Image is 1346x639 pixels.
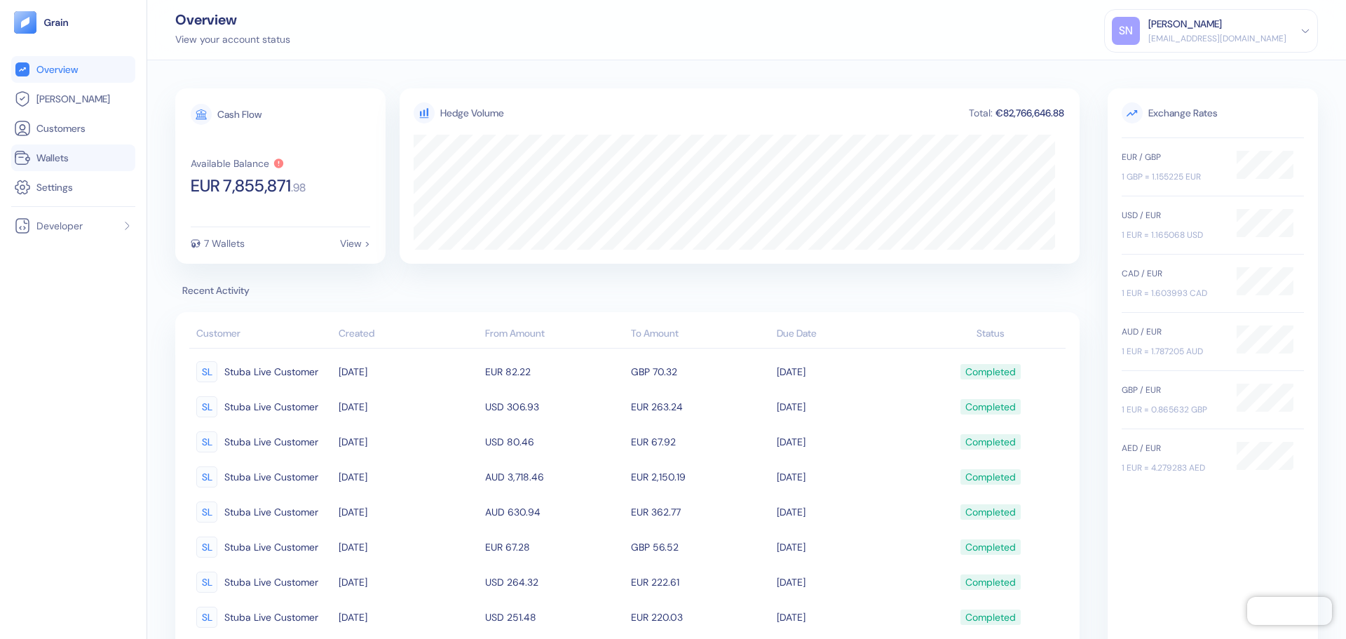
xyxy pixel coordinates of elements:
div: EUR / GBP [1122,151,1223,163]
td: USD 306.93 [482,389,627,424]
span: Customers [36,121,86,135]
td: EUR 362.77 [627,495,773,530]
div: 1 EUR = 1.603993 CAD [1122,287,1223,300]
div: 7 Wallets [204,238,245,248]
div: AUD / EUR [1122,325,1223,338]
span: Stuba Live Customer [224,395,318,419]
span: Stuba Live Customer [224,360,318,384]
div: SL [196,502,217,523]
span: [PERSON_NAME] [36,92,110,106]
td: GBP 56.52 [627,530,773,565]
td: EUR 67.92 [627,424,773,459]
td: [DATE] [335,389,481,424]
td: [DATE] [773,389,919,424]
div: SL [196,572,217,593]
div: Status [923,326,1059,341]
span: Stuba Live Customer [224,535,318,559]
td: [DATE] [335,459,481,495]
div: Completed [965,605,1016,629]
div: View > [340,238,370,248]
td: [DATE] [773,530,919,565]
td: USD 264.32 [482,565,627,600]
div: SL [196,431,217,452]
td: EUR 82.22 [482,354,627,389]
span: Settings [36,180,73,194]
div: Completed [965,395,1016,419]
div: Total: [967,108,994,118]
td: [DATE] [335,530,481,565]
td: [DATE] [773,354,919,389]
span: Stuba Live Customer [224,500,318,524]
div: SN [1112,17,1140,45]
td: [DATE] [773,495,919,530]
div: [EMAIL_ADDRESS][DOMAIN_NAME] [1148,32,1286,45]
td: [DATE] [335,424,481,459]
div: Hedge Volume [440,106,504,121]
div: 1 EUR = 4.279283 AED [1122,462,1223,474]
div: 1 EUR = 1.787205 AUD [1122,345,1223,358]
div: Completed [965,535,1016,559]
iframe: Chatra live chat [1247,597,1332,625]
td: AUD 3,718.46 [482,459,627,495]
td: [DATE] [773,424,919,459]
a: [PERSON_NAME] [14,90,132,107]
span: Exchange Rates [1122,102,1304,123]
div: €82,766,646.88 [994,108,1066,118]
td: [DATE] [335,600,481,635]
div: Overview [175,13,290,27]
th: Customer [189,321,335,349]
td: EUR 263.24 [627,389,773,424]
div: SL [196,466,217,487]
div: USD / EUR [1122,209,1223,222]
th: Created [335,321,481,349]
td: [DATE] [773,600,919,635]
a: Overview [14,61,132,78]
div: AED / EUR [1122,442,1223,455]
div: View your account status [175,32,290,47]
a: Customers [14,120,132,137]
div: Completed [965,500,1016,524]
div: Cash Flow [217,109,261,119]
button: Available Balance [191,158,285,169]
td: [DATE] [773,565,919,600]
td: USD 251.48 [482,600,627,635]
div: GBP / EUR [1122,384,1223,396]
td: [DATE] [335,565,481,600]
th: From Amount [482,321,627,349]
td: [DATE] [335,354,481,389]
div: [PERSON_NAME] [1148,17,1222,32]
div: SL [196,607,217,628]
td: USD 80.46 [482,424,627,459]
td: EUR 222.61 [627,565,773,600]
div: SL [196,396,217,417]
div: SL [196,361,217,382]
div: Completed [965,430,1016,454]
span: Recent Activity [175,283,1080,298]
span: EUR 7,855,871 [191,177,291,194]
div: 1 EUR = 0.865632 GBP [1122,403,1223,416]
div: Completed [965,570,1016,594]
span: Developer [36,219,83,233]
td: [DATE] [773,459,919,495]
div: SL [196,537,217,558]
span: . 98 [291,182,306,194]
div: 1 GBP = 1.155225 EUR [1122,170,1223,183]
a: Wallets [14,149,132,166]
span: Wallets [36,151,69,165]
div: 1 EUR = 1.165068 USD [1122,229,1223,241]
td: AUD 630.94 [482,495,627,530]
img: logo [43,18,69,27]
td: [DATE] [335,495,481,530]
span: Stuba Live Customer [224,605,318,629]
span: Stuba Live Customer [224,430,318,454]
th: Due Date [773,321,919,349]
div: CAD / EUR [1122,267,1223,280]
a: Settings [14,179,132,196]
th: To Amount [627,321,773,349]
span: Stuba Live Customer [224,570,318,594]
img: logo-tablet-V2.svg [14,11,36,34]
td: GBP 70.32 [627,354,773,389]
span: Stuba Live Customer [224,465,318,489]
span: Overview [36,62,78,76]
div: Completed [965,360,1016,384]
